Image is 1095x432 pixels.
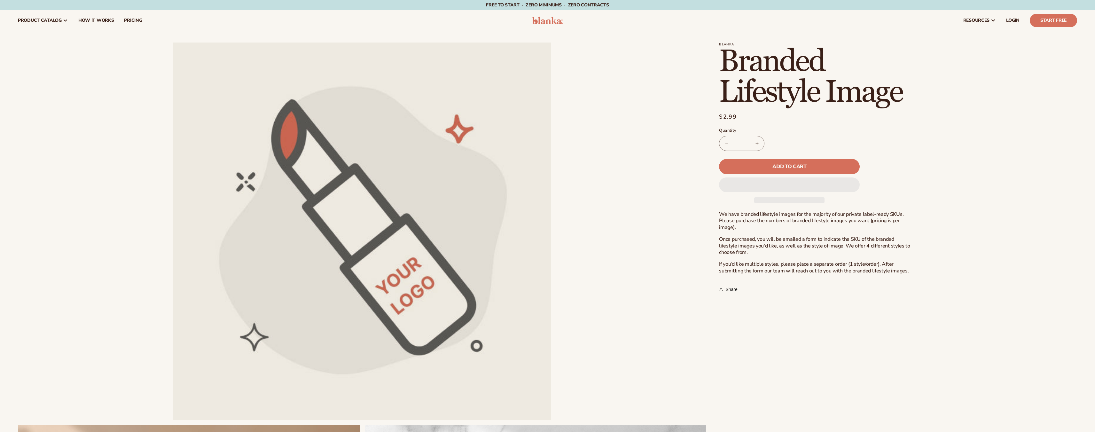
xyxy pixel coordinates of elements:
span: LOGIN [1006,18,1020,23]
span: product catalog [18,18,62,23]
a: product catalog [13,10,73,31]
a: pricing [119,10,147,31]
p: Once purchased, you will be emailed a form to indicate the SKU of the branded lifestyle images yo... [719,236,911,256]
a: How It Works [73,10,119,31]
span: How It Works [78,18,114,23]
span: resources [963,18,989,23]
a: resources [958,10,1001,31]
a: LOGIN [1001,10,1025,31]
p: Blanka [719,43,911,46]
span: $2.99 [719,113,737,121]
span: Free to start · ZERO minimums · ZERO contracts [486,2,609,8]
span: Add to cart [772,164,806,169]
a: Start Free [1030,14,1077,27]
p: We have branded lifestyle images for the majority of our private label-ready SKUs. Please purchas... [719,211,911,231]
span: pricing [124,18,142,23]
label: Quantity [719,128,860,134]
button: Share [719,282,739,296]
p: If you’d like multiple styles, please place a separate order (1 style/order). After submitting th... [719,261,911,274]
button: Add to cart [719,159,860,174]
img: logo [532,17,563,24]
h1: Branded Lifestyle Image [719,46,911,108]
